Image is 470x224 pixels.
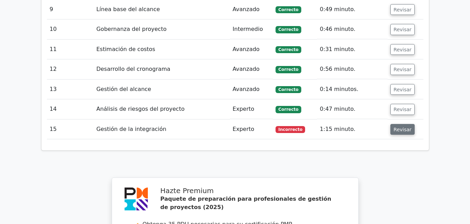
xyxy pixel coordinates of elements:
font: Correcto [278,87,298,92]
font: Avanzado [233,86,260,92]
font: Incorrecto [278,127,302,132]
font: Avanzado [233,46,260,52]
font: Línea base del alcance [96,6,160,13]
font: 0:56 minuto. [320,66,355,72]
font: Revisar [393,86,412,92]
font: Revisar [393,27,412,32]
font: 0:46 minuto. [320,26,355,32]
font: Análisis de riesgos del proyecto [96,106,185,112]
font: 9 [50,6,53,13]
button: Revisar [390,4,415,15]
font: Avanzado [233,66,260,72]
font: 0:31 minuto. [320,46,355,52]
font: Estimación de costos [96,46,155,52]
font: Desarrollo del cronograma [96,66,170,72]
font: Revisar [393,126,412,132]
font: Experto [233,106,254,112]
button: Revisar [390,104,415,115]
font: Correcto [278,67,298,72]
font: Revisar [393,107,412,112]
font: Correcto [278,47,298,52]
button: Revisar [390,84,415,95]
font: Revisar [393,47,412,52]
font: 1:15 minuto. [320,126,355,132]
font: Revisar [393,7,412,12]
button: Revisar [390,24,415,35]
font: Avanzado [233,6,260,13]
font: 0:14 minutos. [320,86,358,92]
font: Correcto [278,7,298,12]
font: 0:49 minuto. [320,6,355,13]
font: Gestión del alcance [96,86,151,92]
font: 13 [50,86,57,92]
font: Correcto [278,107,298,112]
font: 11 [50,46,57,52]
button: Revisar [390,124,415,135]
font: 12 [50,66,57,72]
font: 0:47 minuto. [320,106,355,112]
button: Revisar [390,44,415,55]
font: Intermedio [233,26,263,32]
font: 10 [50,26,57,32]
font: Experto [233,126,254,132]
font: Gobernanza del proyecto [96,26,167,32]
font: Revisar [393,67,412,72]
font: Gestión de la integración [96,126,166,132]
font: Correcto [278,27,298,32]
font: 15 [50,126,57,132]
button: Revisar [390,64,415,75]
font: 14 [50,106,57,112]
